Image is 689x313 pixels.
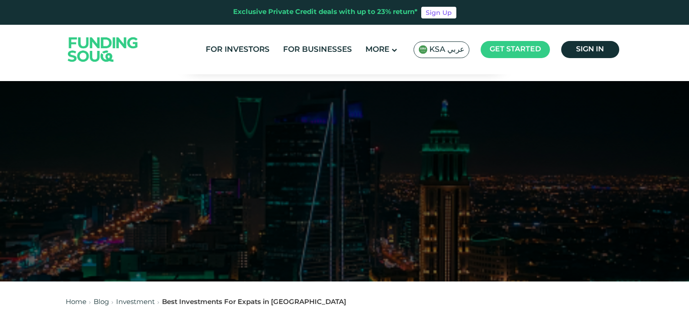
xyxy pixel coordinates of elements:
[116,299,155,305] a: Investment
[66,299,86,305] a: Home
[429,45,464,55] span: KSA عربي
[203,42,272,57] a: For Investors
[419,45,428,54] img: SA Flag
[576,46,604,53] span: Sign in
[233,7,418,18] div: Exclusive Private Credit deals with up to 23% return*
[94,299,109,305] a: Blog
[561,41,619,58] a: Sign in
[162,297,346,308] div: Best Investments For Expats in [GEOGRAPHIC_DATA]
[490,46,541,53] span: Get started
[59,27,147,72] img: Logo
[281,42,354,57] a: For Businesses
[421,7,456,18] a: Sign Up
[365,46,389,54] span: More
